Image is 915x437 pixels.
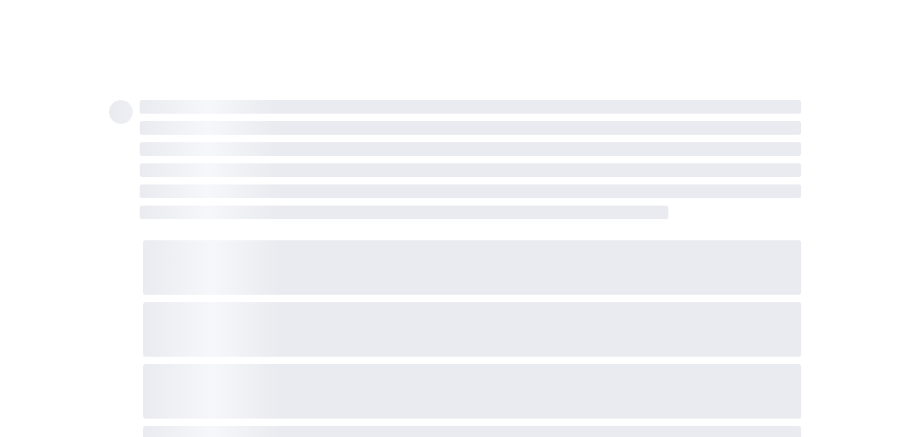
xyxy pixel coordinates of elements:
[140,100,801,114] span: ‌
[140,121,801,135] span: ‌
[140,184,801,198] span: ‌
[109,100,133,124] span: ‌
[143,302,801,357] span: ‌
[140,163,801,177] span: ‌
[140,142,801,156] span: ‌
[143,240,801,295] span: ‌
[143,364,801,419] span: ‌
[140,206,669,219] span: ‌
